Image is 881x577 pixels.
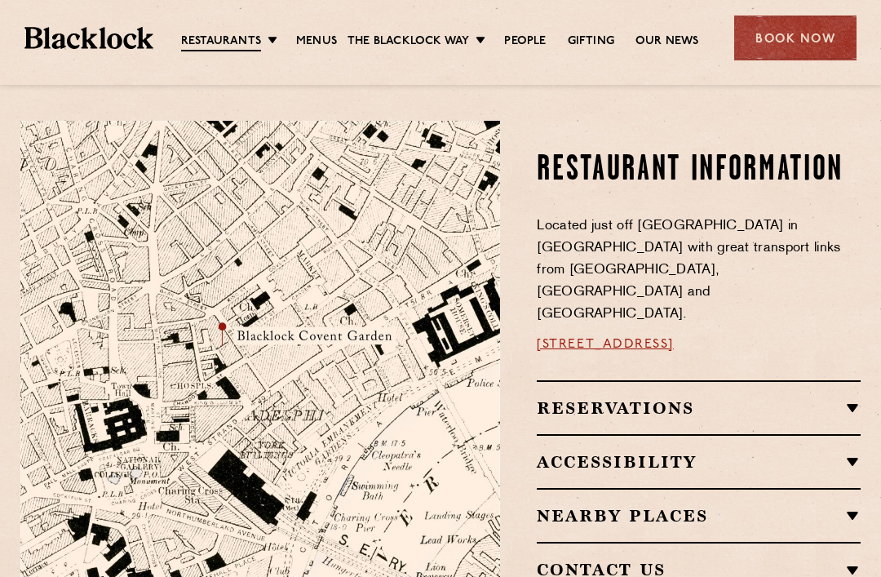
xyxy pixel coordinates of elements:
a: Restaurants [181,33,261,51]
div: Book Now [734,16,857,60]
img: BL_Textured_Logo-footer-cropped.svg [24,27,153,49]
a: Our News [635,33,699,50]
h2: Nearby Places [537,506,861,526]
a: People [504,33,546,50]
span: Located just off [GEOGRAPHIC_DATA] in [GEOGRAPHIC_DATA] with great transport links from [GEOGRAPH... [537,220,840,321]
h2: Accessibility [537,452,861,472]
a: [STREET_ADDRESS] [537,338,674,351]
h2: Restaurant information [537,150,861,191]
h2: Reservations [537,398,861,418]
a: Menus [296,33,337,50]
a: Gifting [568,33,614,50]
a: The Blacklock Way [348,33,469,50]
